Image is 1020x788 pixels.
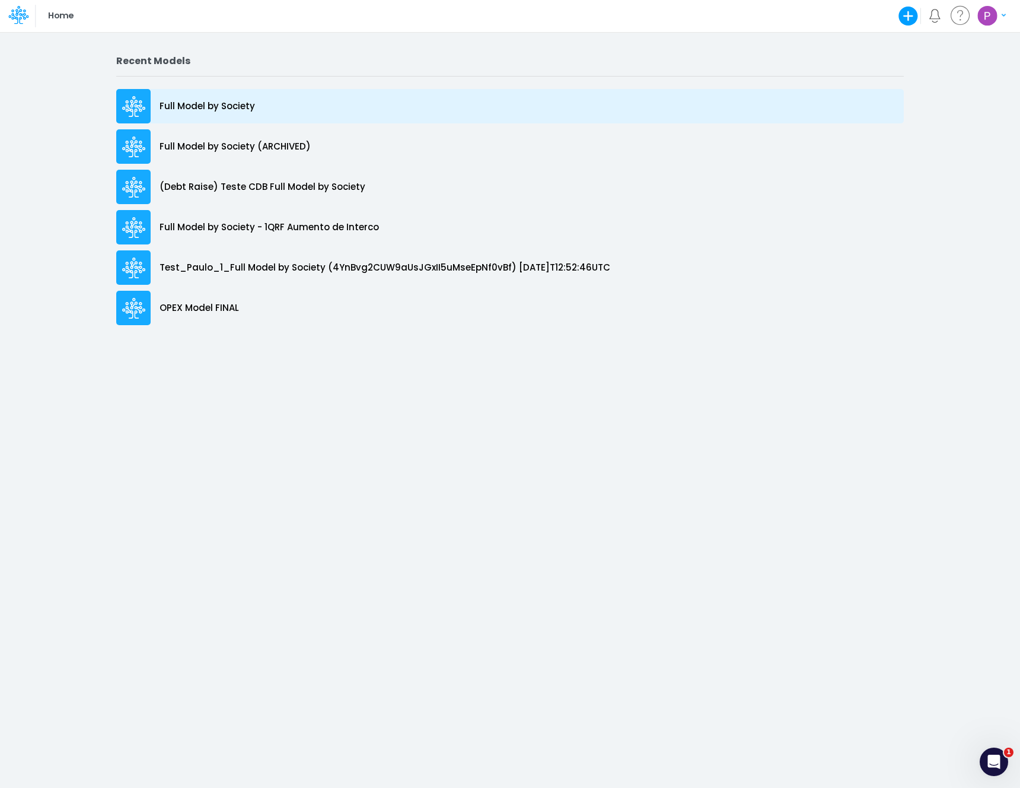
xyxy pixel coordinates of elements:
[48,9,74,23] p: Home
[116,288,904,328] a: OPEX Model FINAL
[116,86,904,126] a: Full Model by Society
[116,126,904,167] a: Full Model by Society (ARCHIVED)
[116,167,904,207] a: (Debt Raise) Teste CDB Full Model by Society
[116,55,904,66] h2: Recent Models
[116,247,904,288] a: Test_Paulo_1_Full Model by Society (4YnBvg2CUW9aUsJGxII5uMseEpNf0vBf) [DATE]T12:52:46UTC
[160,221,379,234] p: Full Model by Society - 1QRF Aumento de Interco
[160,180,365,194] p: (Debt Raise) Teste CDB Full Model by Society
[980,748,1008,776] iframe: Intercom live chat
[160,140,311,154] p: Full Model by Society (ARCHIVED)
[160,261,610,275] p: Test_Paulo_1_Full Model by Society (4YnBvg2CUW9aUsJGxII5uMseEpNf0vBf) [DATE]T12:52:46UTC
[1004,748,1013,757] span: 1
[160,100,255,113] p: Full Model by Society
[928,9,942,23] a: Notifications
[116,207,904,247] a: Full Model by Society - 1QRF Aumento de Interco
[160,301,239,315] p: OPEX Model FINAL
